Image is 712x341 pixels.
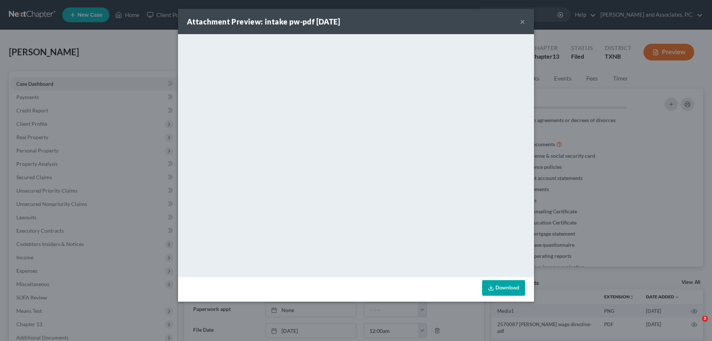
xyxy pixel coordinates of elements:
[702,316,708,322] span: 3
[687,316,705,334] iframe: Intercom live chat
[187,17,340,26] strong: Attachment Preview: intake pw-pdf [DATE]
[482,280,525,296] a: Download
[520,17,525,26] button: ×
[178,34,534,275] iframe: <object ng-attr-data='[URL][DOMAIN_NAME]' type='application/pdf' width='100%' height='650px'></ob...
